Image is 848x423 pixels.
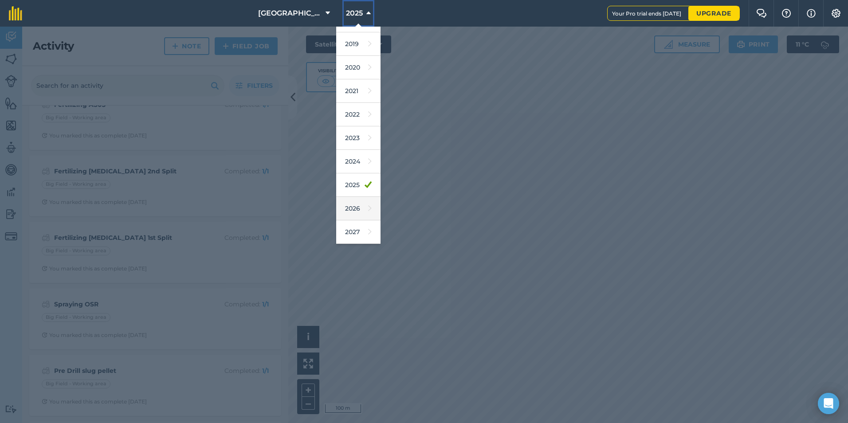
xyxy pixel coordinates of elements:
span: Your Pro trial ends [DATE] [612,10,688,17]
div: Open Intercom Messenger [818,393,839,414]
a: 2027 [336,220,381,244]
a: 2025 [336,173,381,197]
span: [GEOGRAPHIC_DATA] [258,8,322,19]
a: 2019 [336,32,381,56]
a: 2021 [336,79,381,103]
a: 2022 [336,103,381,126]
img: A question mark icon [781,9,792,18]
img: Two speech bubbles overlapping with the left bubble in the forefront [756,9,767,18]
img: A cog icon [831,9,841,18]
span: 2025 [346,8,363,19]
a: 2026 [336,197,381,220]
img: fieldmargin Logo [9,6,22,20]
img: svg+xml;base64,PHN2ZyB4bWxucz0iaHR0cDovL3d3dy53My5vcmcvMjAwMC9zdmciIHdpZHRoPSIxNyIgaGVpZ2h0PSIxNy... [807,8,816,19]
a: 2024 [336,150,381,173]
a: 2020 [336,56,381,79]
a: Upgrade [688,6,739,20]
a: 2023 [336,126,381,150]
